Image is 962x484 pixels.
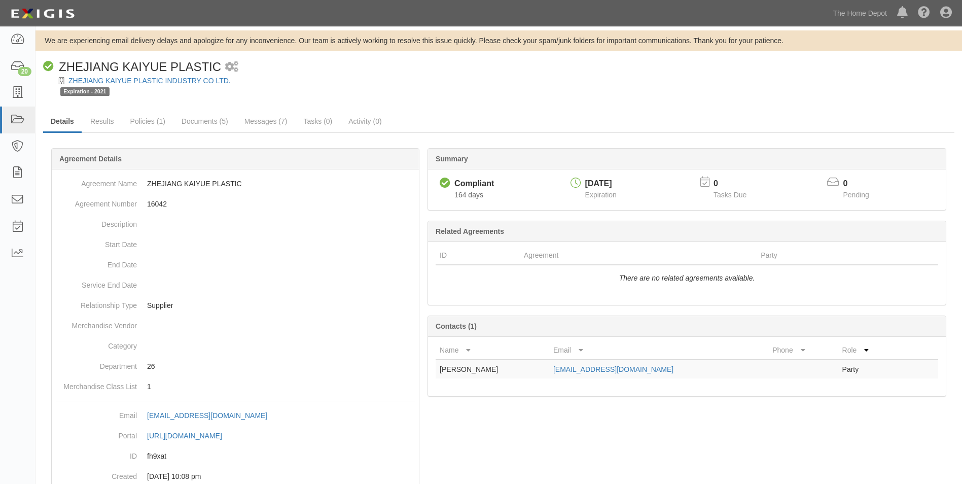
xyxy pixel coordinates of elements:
[56,426,137,441] dt: Portal
[68,77,231,85] a: ZHEJIANG KAIYUE PLASTIC INDUSTRY CO LTD.
[59,155,122,163] b: Agreement Details
[147,411,278,420] a: [EMAIL_ADDRESS][DOMAIN_NAME]
[60,87,110,96] span: Expiration - 2021
[436,227,504,235] b: Related Agreements
[714,191,746,199] span: Tasks Due
[56,174,137,189] dt: Agreement Name
[918,7,930,19] i: Help Center - Complianz
[56,275,137,290] dt: Service End Date
[440,178,450,189] i: Compliant
[828,3,892,23] a: The Home Depot
[56,336,137,351] dt: Category
[843,178,882,190] p: 0
[237,111,295,131] a: Messages (7)
[549,341,768,360] th: Email
[147,382,415,392] p: 1
[296,111,340,131] a: Tasks (0)
[56,405,137,421] dt: Email
[56,194,137,209] dt: Agreement Number
[147,432,233,440] a: [URL][DOMAIN_NAME]
[8,5,78,23] img: logo-5460c22ac91f19d4615b14bd174203de0afe785f0fc80cf4dbbc73dc1793850b.png
[43,58,221,76] div: ZHEJIANG KAIYUE PLASTIC
[619,274,755,282] i: There are no related agreements available.
[56,234,137,250] dt: Start Date
[757,246,893,265] th: Party
[436,360,549,378] td: [PERSON_NAME]
[436,155,468,163] b: Summary
[436,246,520,265] th: ID
[553,365,673,373] a: [EMAIL_ADDRESS][DOMAIN_NAME]
[59,60,221,74] span: ZHEJIANG KAIYUE PLASTIC
[56,446,137,461] dt: ID
[585,178,617,190] div: [DATE]
[225,62,238,73] i: 1 scheduled workflow
[56,295,137,310] dt: Relationship Type
[454,178,494,190] div: Compliant
[56,466,137,481] dt: Created
[18,67,31,76] div: 20
[520,246,757,265] th: Agreement
[454,191,483,199] span: Since 03/17/2025
[436,322,477,330] b: Contacts (1)
[35,36,962,46] div: We are experiencing email delivery delays and apologize for any inconvenience. Our team is active...
[436,341,549,360] th: Name
[56,356,137,371] dt: Department
[174,111,236,131] a: Documents (5)
[56,255,137,270] dt: End Date
[147,410,267,421] div: [EMAIL_ADDRESS][DOMAIN_NAME]
[43,61,54,72] i: Compliant
[123,111,173,131] a: Policies (1)
[768,341,838,360] th: Phone
[843,191,869,199] span: Pending
[83,111,122,131] a: Results
[838,341,898,360] th: Role
[147,361,415,371] p: 26
[56,194,415,214] dd: 16042
[56,316,137,331] dt: Merchandise Vendor
[585,191,617,199] span: Expiration
[43,111,82,133] a: Details
[56,446,415,466] dd: fh9xat
[341,111,389,131] a: Activity (0)
[714,178,759,190] p: 0
[56,376,137,392] dt: Merchandise Class List
[56,214,137,229] dt: Description
[56,174,415,194] dd: ZHEJIANG KAIYUE PLASTIC
[56,295,415,316] dd: Supplier
[838,360,898,378] td: Party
